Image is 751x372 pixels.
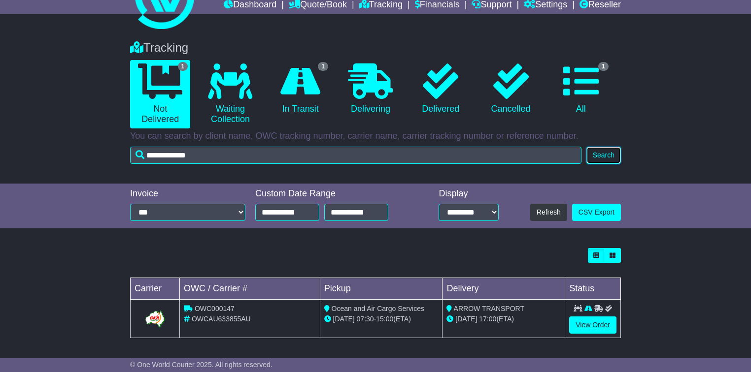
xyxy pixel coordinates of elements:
button: Search [586,147,621,164]
span: Ocean and Air Cargo Services [332,305,424,312]
div: Custom Date Range [255,188,412,199]
div: - (ETA) [324,314,439,324]
a: Cancelled [480,60,541,118]
td: Delivery [443,278,565,300]
td: Carrier [131,278,180,300]
a: 1 In Transit [271,60,331,118]
div: (ETA) [446,314,561,324]
a: Delivered [410,60,471,118]
span: OWCAU633855AU [192,315,251,323]
td: Pickup [320,278,443,300]
span: 15:00 [376,315,393,323]
td: OWC / Carrier # [180,278,320,300]
span: [DATE] [333,315,355,323]
span: 17:00 [479,315,496,323]
img: GetCarrierServiceLogo [143,309,166,329]
div: Invoice [130,188,245,199]
a: Delivering [341,60,401,118]
div: Display [439,188,499,199]
span: 07:30 [357,315,374,323]
div: Tracking [125,41,626,55]
span: © One World Courier 2025. All rights reserved. [130,361,273,369]
a: View Order [569,316,616,334]
td: Status [565,278,621,300]
span: 1 [178,62,188,71]
span: 1 [318,62,328,71]
span: 1 [598,62,609,71]
p: You can search by client name, OWC tracking number, carrier name, carrier tracking number or refe... [130,131,621,142]
span: OWC000147 [195,305,235,312]
a: 1 Not Delivered [130,60,190,128]
a: CSV Export [572,204,621,221]
span: ARROW TRANSPORT [454,305,524,312]
a: 1 All [551,60,611,118]
a: Waiting Collection [200,60,260,128]
span: [DATE] [455,315,477,323]
button: Refresh [530,204,567,221]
